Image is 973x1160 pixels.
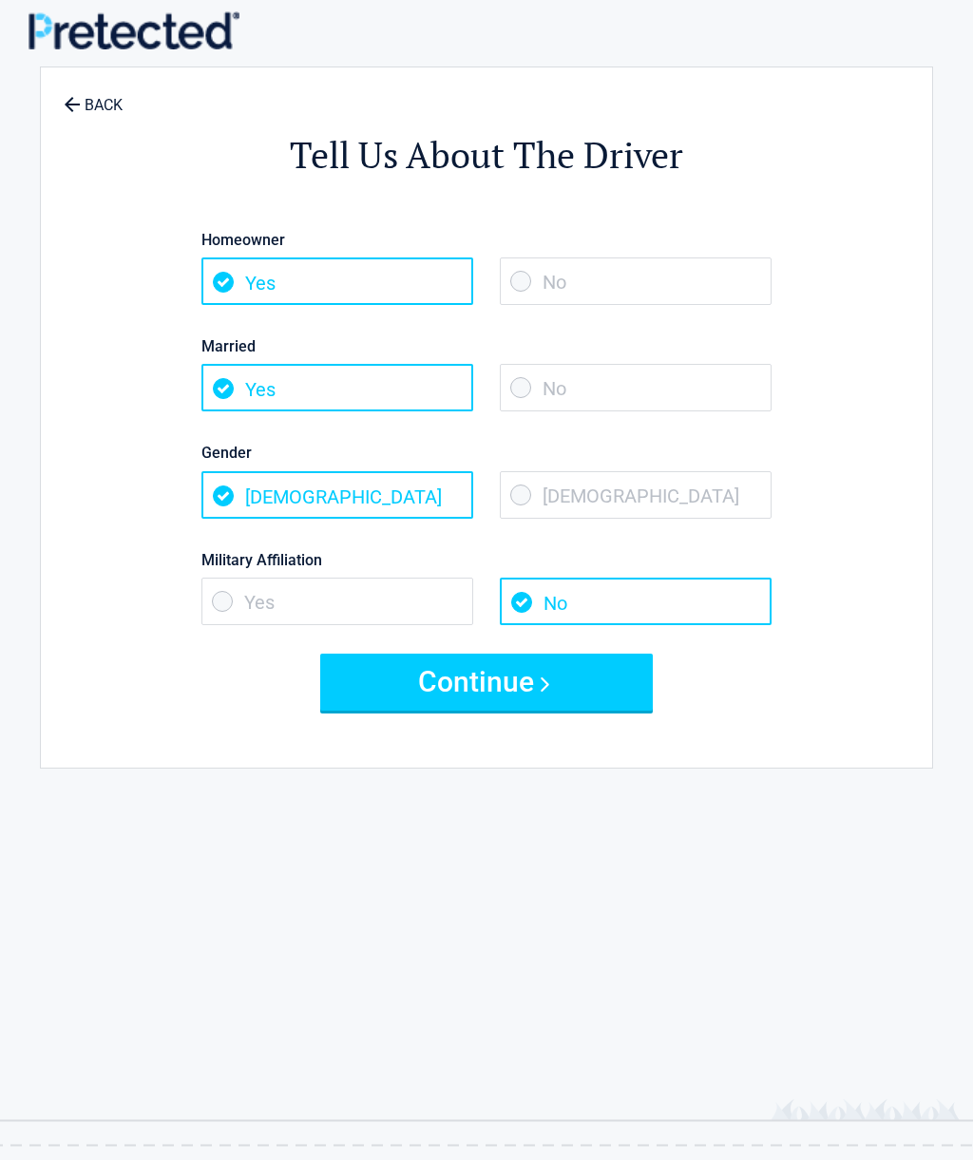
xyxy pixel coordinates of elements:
[201,364,473,411] span: Yes
[201,547,772,573] label: Military Affiliation
[201,333,772,359] label: Married
[500,471,772,519] span: [DEMOGRAPHIC_DATA]
[201,440,772,466] label: Gender
[201,578,473,625] span: Yes
[500,578,772,625] span: No
[201,471,473,519] span: [DEMOGRAPHIC_DATA]
[29,11,239,49] img: Main Logo
[145,131,828,180] h2: Tell Us About The Driver
[60,80,126,113] a: BACK
[201,227,772,253] label: Homeowner
[320,654,653,711] button: Continue
[500,364,772,411] span: No
[500,257,772,305] span: No
[201,257,473,305] span: Yes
